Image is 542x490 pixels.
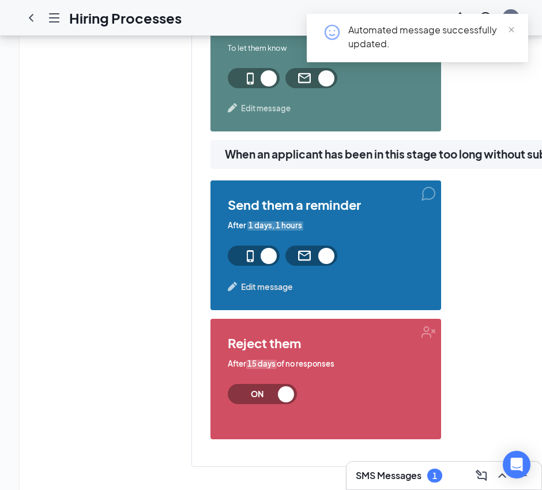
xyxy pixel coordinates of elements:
span: After of no responses [228,359,334,370]
div: Open Intercom Messenger [503,451,530,478]
svg: Notifications [453,11,467,25]
svg: HappyFace [323,23,341,42]
span: ON [232,384,283,404]
span: 1 days, 1 hours [247,220,303,231]
button: ComposeMessage [472,466,491,485]
button: ChevronUp [493,466,511,485]
div: Automated message successfully updated. [348,23,514,51]
span: After [228,220,303,231]
span: Edit message [241,103,291,114]
h3: SMS Messages [356,469,421,482]
div: 1 [432,471,437,481]
svg: ComposeMessage [475,469,488,483]
span: close [507,26,515,34]
svg: QuestionInfo [479,11,492,25]
span: reject them [228,336,424,350]
svg: Hamburger [47,11,61,25]
div: KL [507,13,515,22]
span: send them a reminder [228,198,424,212]
div: To let them know [228,43,424,54]
svg: ChevronUp [495,469,509,483]
svg: ChevronLeft [24,11,38,25]
h1: Hiring Processes [69,8,182,28]
span: Edit message [241,280,293,293]
span: 15 days [246,359,277,370]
